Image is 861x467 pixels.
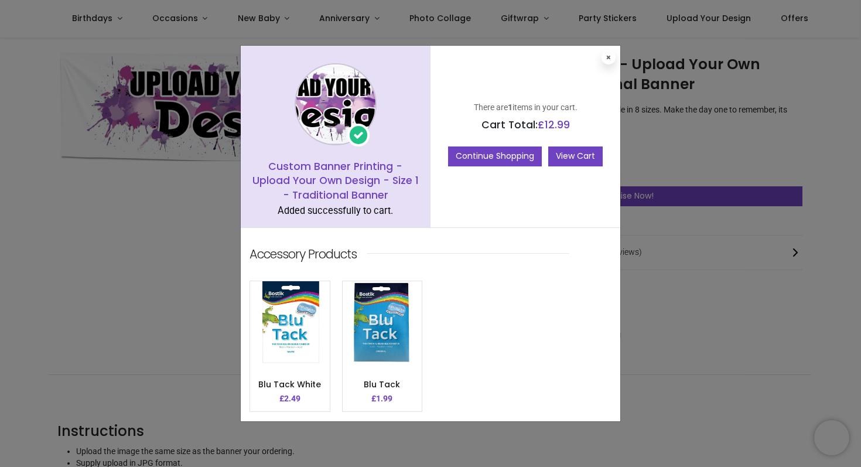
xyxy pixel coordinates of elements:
h5: Cart Total: [439,118,611,132]
span: 2.49 [284,394,300,403]
img: image_512 [250,281,330,363]
p: £ [371,393,392,405]
img: image_1024 [295,63,377,145]
p: Accessory Products [250,246,357,263]
a: Blu Tack [364,379,400,390]
h5: Custom Banner Printing - Upload Your Own Design - Size 1 - Traditional Banner [250,159,421,203]
p: There are items in your cart. [439,102,611,114]
img: image_512 [343,281,422,363]
span: 1.99 [376,394,392,403]
div: Added successfully to cart. [250,204,421,218]
a: Blu Tack White [258,379,321,390]
b: 1 [508,103,512,112]
a: View Cart [548,146,603,166]
p: £ [279,393,300,405]
button: Continue Shopping [448,146,542,166]
span: 12.99 [545,118,570,132]
span: £ [538,118,570,132]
